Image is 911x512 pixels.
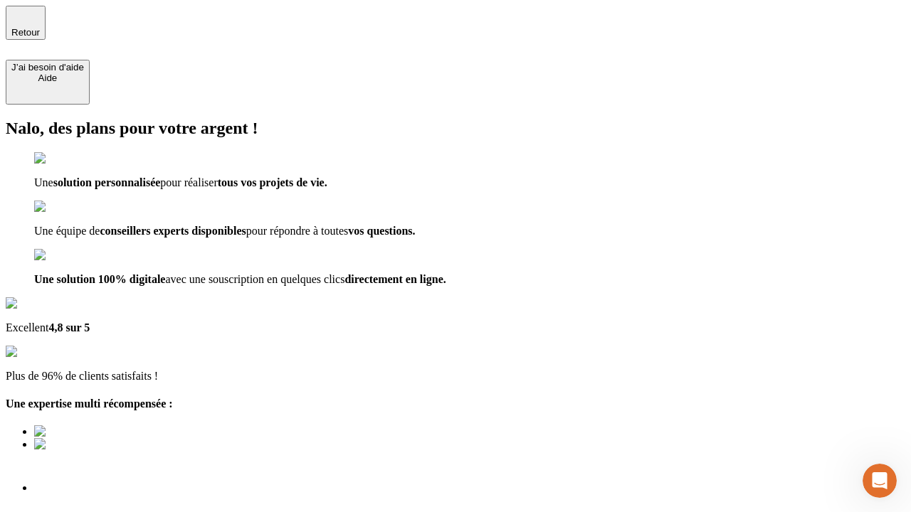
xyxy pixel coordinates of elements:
[863,464,897,498] iframe: Intercom live chat
[53,176,161,188] span: solution personnalisée
[34,201,95,213] img: checkmark
[160,176,217,188] span: pour réaliser
[6,321,48,334] span: Excellent
[344,273,446,285] span: directement en ligne.
[48,321,90,334] span: 4,8 sur 5
[6,119,905,138] h2: Nalo, des plans pour votre argent !
[6,346,76,358] img: reviews stars
[34,176,53,188] span: Une
[34,438,166,451] img: Best savings advice award
[6,6,46,40] button: Retour
[34,425,166,438] img: Best savings advice award
[11,27,40,38] span: Retour
[34,451,166,464] img: Best savings advice award
[100,225,246,237] span: conseillers experts disponibles
[34,249,95,262] img: checkmark
[6,60,90,105] button: J’ai besoin d'aideAide
[11,62,84,73] div: J’ai besoin d'aide
[218,176,327,188] span: tous vos projets de vie.
[6,297,88,310] img: Google Review
[246,225,349,237] span: pour répondre à toutes
[34,273,165,285] span: Une solution 100% digitale
[34,152,95,165] img: checkmark
[348,225,415,237] span: vos questions.
[6,479,905,506] h1: Votre résultat de simulation est prêt !
[165,273,344,285] span: avec une souscription en quelques clics
[11,73,84,83] div: Aide
[6,398,905,410] h4: Une expertise multi récompensée :
[34,225,100,237] span: Une équipe de
[6,370,905,383] p: Plus de 96% de clients satisfaits !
